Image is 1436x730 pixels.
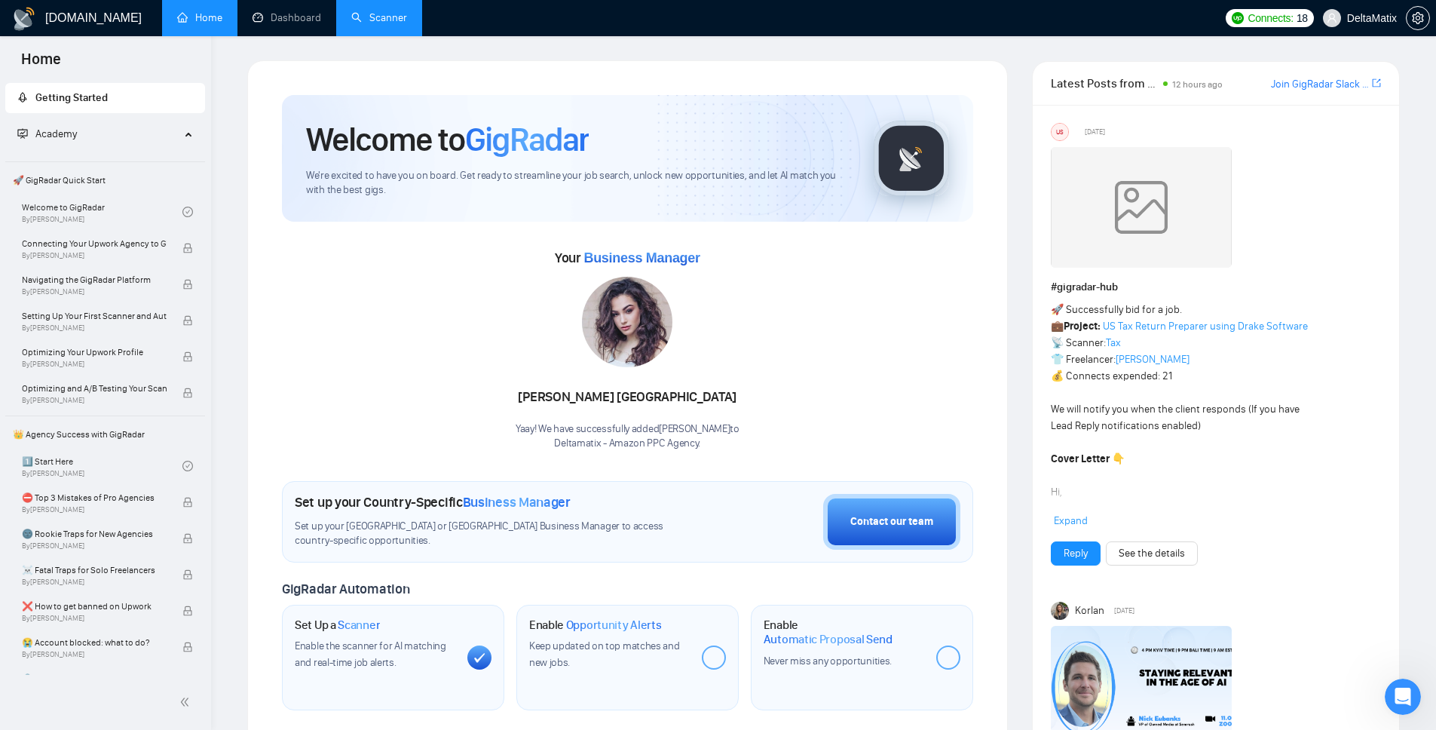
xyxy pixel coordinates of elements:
a: Welcome to GigRadarBy[PERSON_NAME] [22,195,182,229]
span: Academy [35,127,77,140]
span: Korlan [1075,603,1104,619]
span: lock [182,606,193,616]
h1: Set Up a [295,618,380,633]
img: 1687098945101-68.jpg [582,277,672,367]
a: export [1372,76,1381,90]
h1: Enable [529,618,662,633]
span: Optimizing and A/B Testing Your Scanner for Better Results [22,381,167,396]
span: [DATE] [1085,125,1105,139]
span: lock [182,388,193,398]
span: GigRadar Automation [282,581,409,597]
span: lock [182,315,193,326]
img: weqQh+iSagEgQAAAABJRU5ErkJggg== [1051,147,1232,268]
a: US Tax Return Preparer using Drake Software [1103,320,1308,333]
span: Navigating the GigRadar Platform [22,272,167,287]
img: Korlan [1051,602,1069,620]
a: Join GigRadar Slack Community [1271,76,1369,93]
h1: Welcome to [306,119,589,160]
span: user [1327,13,1337,23]
h1: Enable [764,618,924,647]
span: By [PERSON_NAME] [22,396,167,405]
span: 😭 Account blocked: what to do? [22,635,167,650]
span: Set up your [GEOGRAPHIC_DATA] or [GEOGRAPHIC_DATA] Business Manager to access country-specific op... [295,520,694,548]
span: Setting Up Your First Scanner and Auto-Bidder [22,308,167,324]
span: lock [182,243,193,253]
span: We're excited to have you on board. Get ready to streamline your job search, unlock new opportuni... [306,169,850,198]
span: 18 [1297,10,1308,26]
span: By [PERSON_NAME] [22,324,167,333]
button: See the details [1106,541,1198,566]
span: check-circle [182,461,193,471]
li: Getting Started [5,83,205,113]
button: setting [1406,6,1430,30]
span: lock [182,642,193,652]
div: Contact our team [850,514,933,530]
span: By [PERSON_NAME] [22,360,167,369]
span: [DATE] [1114,604,1134,618]
img: logo [12,7,36,31]
span: Never miss any opportunities. [764,655,892,667]
span: lock [182,279,193,290]
span: By [PERSON_NAME] [22,505,167,514]
a: homeHome [177,11,222,24]
a: dashboardDashboard [253,11,321,24]
span: By [PERSON_NAME] [22,578,167,587]
span: ❌ How to get banned on Upwork [22,599,167,614]
span: 12 hours ago [1172,79,1223,90]
span: 🚀 GigRadar Quick Start [7,165,204,195]
a: searchScanner [351,11,407,24]
a: Reply [1064,545,1088,562]
span: lock [182,569,193,580]
img: upwork-logo.png [1232,12,1244,24]
strong: Cover Letter 👇 [1051,452,1125,465]
span: Expand [1054,514,1088,527]
span: lock [182,351,193,362]
span: Opportunity Alerts [566,618,662,633]
h1: Set up your Country-Specific [295,494,571,511]
span: ⛔ Top 3 Mistakes of Pro Agencies [22,490,167,505]
p: Deltamatix - Amazon PPC Agency . [516,437,739,451]
img: gigradar-logo.png [874,121,949,196]
h1: # gigradar-hub [1051,279,1381,296]
span: By [PERSON_NAME] [22,614,167,623]
span: Academy [17,127,77,140]
button: Contact our team [823,494,960,550]
a: [PERSON_NAME] [1116,353,1190,366]
span: Your [555,250,700,266]
div: Yaay! We have successfully added [PERSON_NAME] to [516,422,739,451]
span: export [1372,77,1381,89]
span: Connects: [1248,10,1294,26]
span: Connecting Your Upwork Agency to GigRadar [22,236,167,251]
a: 1️⃣ Start HereBy[PERSON_NAME] [22,449,182,483]
span: Optimizing Your Upwork Profile [22,345,167,360]
span: By [PERSON_NAME] [22,251,167,260]
span: Home [9,48,73,80]
div: US [1052,124,1068,140]
span: lock [182,533,193,544]
a: Tax [1106,336,1121,349]
span: Automatic Proposal Send [764,632,893,647]
span: 👑 Agency Success with GigRadar [7,419,204,449]
span: Latest Posts from the GigRadar Community [1051,74,1159,93]
a: setting [1406,12,1430,24]
span: By [PERSON_NAME] [22,287,167,296]
span: double-left [179,695,194,710]
span: 🔓 Unblocked cases: review [22,671,167,686]
span: Business Manager [463,494,571,511]
strong: Project: [1064,320,1101,333]
span: Business Manager [583,250,700,265]
button: Reply [1051,541,1101,566]
span: Keep updated on top matches and new jobs. [529,640,680,669]
a: See the details [1119,545,1185,562]
span: Enable the scanner for AI matching and real-time job alerts. [295,640,446,669]
span: GigRadar [465,119,589,160]
span: By [PERSON_NAME] [22,541,167,551]
iframe: Intercom live chat [1385,679,1421,715]
span: Getting Started [35,91,108,104]
span: fund-projection-screen [17,128,28,139]
div: [PERSON_NAME] [GEOGRAPHIC_DATA] [516,385,739,410]
span: Scanner [338,618,380,633]
span: setting [1407,12,1429,24]
span: ☠️ Fatal Traps for Solo Freelancers [22,563,167,578]
span: By [PERSON_NAME] [22,650,167,659]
